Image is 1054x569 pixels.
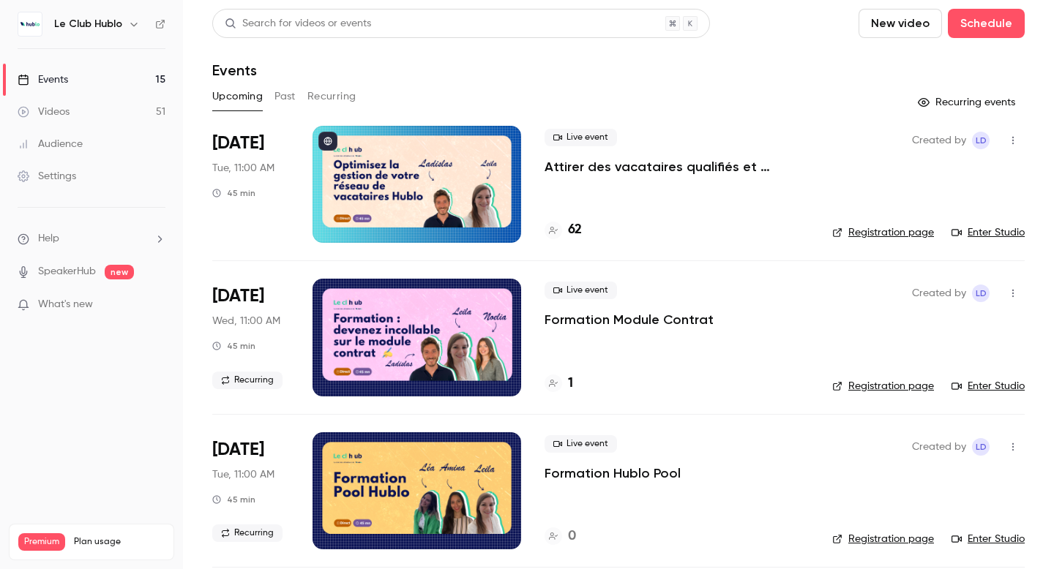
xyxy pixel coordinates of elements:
[972,284,990,302] span: Leila Domec
[545,158,809,176] a: Attirer des vacataires qualifiés et engagez votre réseau existant
[545,311,714,328] a: Formation Module Contrat
[212,494,255,505] div: 45 min
[972,438,990,456] span: Leila Domec
[859,9,942,38] button: New video
[212,85,263,108] button: Upcoming
[568,374,573,393] h4: 1
[105,265,134,279] span: new
[38,231,59,246] span: Help
[545,464,681,482] a: Formation Hublo Pool
[952,532,1025,546] a: Enter Studio
[18,12,42,36] img: Le Club Hublo
[972,132,990,149] span: Leila Domec
[38,264,96,279] a: SpeakerHub
[911,91,1025,114] button: Recurring events
[832,379,934,393] a: Registration page
[545,220,582,240] a: 62
[212,279,289,396] div: Oct 15 Wed, 11:00 AM (Europe/Paris)
[832,225,934,240] a: Registration page
[212,372,283,389] span: Recurring
[952,225,1025,240] a: Enter Studio
[18,137,83,151] div: Audience
[952,379,1025,393] a: Enter Studio
[545,527,576,546] a: 0
[212,340,255,352] div: 45 min
[545,129,617,146] span: Live event
[212,187,255,199] div: 45 min
[212,524,283,542] span: Recurring
[832,532,934,546] a: Registration page
[212,438,264,461] span: [DATE]
[212,284,264,308] span: [DATE]
[912,132,966,149] span: Created by
[545,435,617,453] span: Live event
[568,527,576,546] h4: 0
[568,220,582,240] h4: 62
[18,231,165,246] li: help-dropdown-opener
[545,282,617,299] span: Live event
[18,72,68,87] div: Events
[212,126,289,243] div: Oct 14 Tue, 11:00 AM (Europe/Paris)
[18,533,65,551] span: Premium
[212,61,257,79] h1: Events
[948,9,1025,38] button: Schedule
[912,438,966,456] span: Created by
[38,297,93,312] span: What's new
[212,161,274,176] span: Tue, 11:00 AM
[212,132,264,155] span: [DATE]
[307,85,356,108] button: Recurring
[74,536,165,548] span: Plan usage
[274,85,296,108] button: Past
[976,438,987,456] span: LD
[225,16,371,31] div: Search for videos or events
[212,432,289,549] div: Oct 21 Tue, 11:00 AM (Europe/Paris)
[212,314,280,328] span: Wed, 11:00 AM
[976,284,987,302] span: LD
[18,105,70,119] div: Videos
[54,17,122,31] h6: Le Club Hublo
[976,132,987,149] span: LD
[18,169,76,184] div: Settings
[212,467,274,482] span: Tue, 11:00 AM
[912,284,966,302] span: Created by
[545,374,573,393] a: 1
